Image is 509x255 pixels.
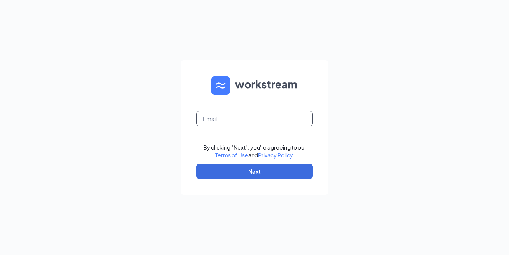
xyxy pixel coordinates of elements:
[196,164,313,179] button: Next
[215,152,248,159] a: Terms of Use
[196,111,313,126] input: Email
[258,152,293,159] a: Privacy Policy
[203,143,306,159] div: By clicking "Next", you're agreeing to our and .
[211,76,298,95] img: WS logo and Workstream text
